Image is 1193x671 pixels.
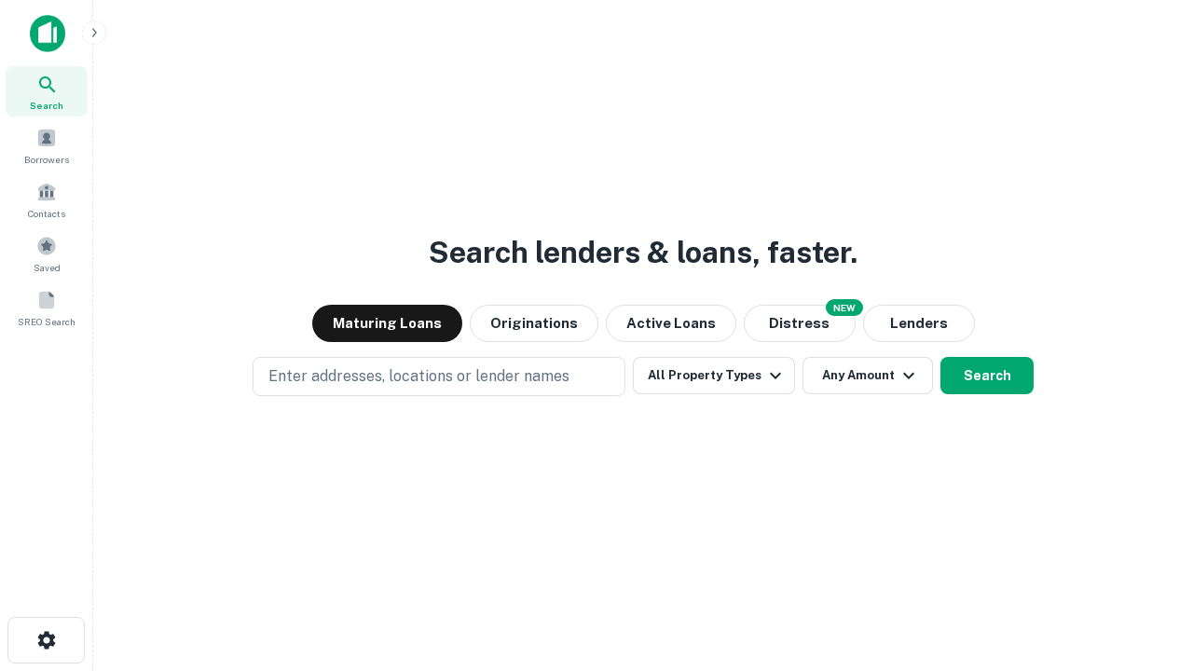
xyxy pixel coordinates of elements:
[429,230,857,275] h3: Search lenders & loans, faster.
[6,174,88,225] a: Contacts
[30,15,65,52] img: capitalize-icon.png
[863,305,975,342] button: Lenders
[826,299,863,316] div: NEW
[34,260,61,275] span: Saved
[744,305,856,342] button: Search distressed loans with lien and other non-mortgage details.
[6,228,88,279] a: Saved
[30,98,63,113] span: Search
[802,357,933,394] button: Any Amount
[940,357,1034,394] button: Search
[312,305,462,342] button: Maturing Loans
[606,305,736,342] button: Active Loans
[28,206,65,221] span: Contacts
[6,66,88,116] a: Search
[470,305,598,342] button: Originations
[24,152,69,167] span: Borrowers
[18,314,75,329] span: SREO Search
[253,357,625,396] button: Enter addresses, locations or lender names
[268,365,569,388] p: Enter addresses, locations or lender names
[1100,522,1193,611] iframe: Chat Widget
[6,120,88,171] a: Borrowers
[633,357,795,394] button: All Property Types
[6,282,88,333] a: SREO Search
